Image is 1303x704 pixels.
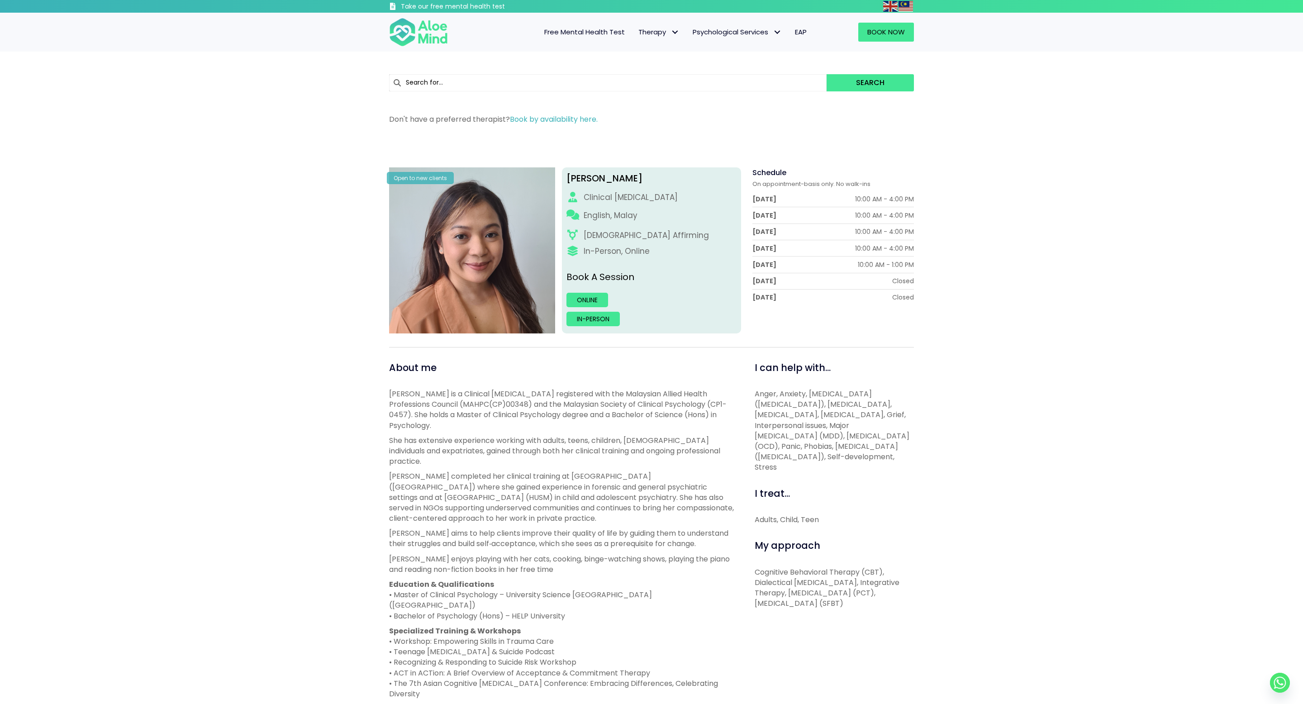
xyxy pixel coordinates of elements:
[755,567,914,609] p: Cognitive Behavioral Therapy (CBT), Dialectical [MEDICAL_DATA], Integrative Therapy, [MEDICAL_DAT...
[752,227,776,236] div: [DATE]
[584,192,678,203] div: Clinical [MEDICAL_DATA]
[752,276,776,285] div: [DATE]
[752,195,776,204] div: [DATE]
[892,293,914,302] div: Closed
[389,435,734,467] p: She has extensive experience working with adults, teens, children, [DEMOGRAPHIC_DATA] individuals...
[752,260,776,269] div: [DATE]
[855,227,914,236] div: 10:00 AM - 4:00 PM
[566,271,737,284] p: Book A Session
[752,211,776,220] div: [DATE]
[1270,673,1290,693] a: Whatsapp
[752,244,776,253] div: [DATE]
[460,23,813,42] nav: Menu
[389,74,827,91] input: Search for...
[638,27,679,37] span: Therapy
[755,389,914,473] p: Anger, Anxiety, [MEDICAL_DATA] ([MEDICAL_DATA]), [MEDICAL_DATA], [MEDICAL_DATA], [MEDICAL_DATA], ...
[389,17,448,47] img: Aloe mind Logo
[855,211,914,220] div: 10:00 AM - 4:00 PM
[827,74,914,91] button: Search
[899,1,914,11] a: Malay
[755,361,831,374] span: I can help with...
[566,293,608,307] a: Online
[389,554,734,575] p: [PERSON_NAME] enjoys playing with her cats, cooking, binge-watching shows, playing the piano and ...
[858,260,914,269] div: 10:00 AM - 1:00 PM
[883,1,899,11] a: English
[389,528,734,549] p: [PERSON_NAME] aims to help clients improve their quality of life by guiding them to understand th...
[770,26,784,39] span: Psychological Services: submenu
[752,293,776,302] div: [DATE]
[752,167,786,178] span: Schedule
[389,471,734,523] p: [PERSON_NAME] completed her clinical training at [GEOGRAPHIC_DATA] ([GEOGRAPHIC_DATA]) where she ...
[755,539,820,552] span: My approach
[883,1,898,12] img: en
[389,389,734,431] p: [PERSON_NAME] is a Clinical [MEDICAL_DATA] registered with the Malaysian Allied Health Profession...
[867,27,905,37] span: Book Now
[510,114,598,124] a: Book by availability here.
[855,244,914,253] div: 10:00 AM - 4:00 PM
[858,23,914,42] a: Book Now
[389,626,521,636] strong: Specialized Training & Workshops
[389,626,734,699] p: • Workshop: Empowering Skills in Trauma Care • Teenage [MEDICAL_DATA] & Suicide Podcast • Recogni...
[752,180,870,188] span: On appointment-basis only. No walk-ins
[537,23,632,42] a: Free Mental Health Test
[795,27,807,37] span: EAP
[755,487,790,500] span: I treat...
[892,276,914,285] div: Closed
[686,23,788,42] a: Psychological ServicesPsychological Services: submenu
[566,172,737,185] div: [PERSON_NAME]
[668,26,681,39] span: Therapy: submenu
[584,210,637,221] p: English, Malay
[544,27,625,37] span: Free Mental Health Test
[389,167,555,333] img: Hanna Clinical Psychologist
[788,23,813,42] a: EAP
[899,1,913,12] img: ms
[389,579,734,621] p: • Master of Clinical Psychology – University Science [GEOGRAPHIC_DATA] ([GEOGRAPHIC_DATA]) • Bach...
[755,514,914,525] div: Adults, Child, Teen
[401,2,553,11] h3: Take our free mental health test
[584,230,709,241] div: [DEMOGRAPHIC_DATA] Affirming
[387,172,454,184] div: Open to new clients
[389,114,914,124] p: Don't have a preferred therapist?
[632,23,686,42] a: TherapyTherapy: submenu
[693,27,781,37] span: Psychological Services
[389,2,553,13] a: Take our free mental health test
[389,579,494,590] strong: Education & Qualifications
[855,195,914,204] div: 10:00 AM - 4:00 PM
[389,361,437,374] span: About me
[566,312,620,326] a: In-person
[584,246,650,257] div: In-Person, Online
